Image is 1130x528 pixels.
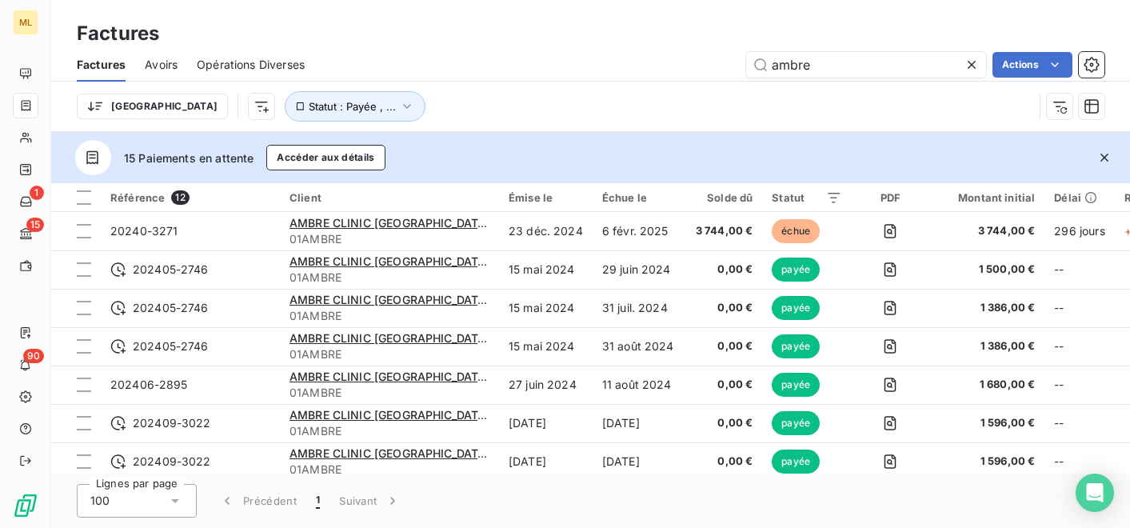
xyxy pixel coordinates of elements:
span: AMBRE CLINIC [GEOGRAPHIC_DATA] [289,408,490,422]
span: 90 [23,349,44,363]
span: 0,00 € [696,300,753,316]
td: 11 août 2024 [593,366,686,404]
td: 23 déc. 2024 [499,212,593,250]
span: 3 744,00 € [696,223,753,239]
span: 1 680,00 € [939,377,1035,393]
span: 202405-2746 [133,338,209,354]
td: [DATE] [593,404,686,442]
span: 01AMBRE [289,385,489,401]
span: 01AMBRE [289,270,489,286]
span: Avoirs [145,57,178,73]
span: 3 744,00 € [939,223,1035,239]
span: 0,00 € [696,377,753,393]
div: Client [289,191,489,204]
button: Suivant [329,484,410,518]
img: Logo LeanPay [13,493,38,518]
span: 0,00 € [696,454,753,470]
span: Statut : Payée , ... [309,100,396,113]
span: 1 386,00 € [939,300,1035,316]
span: AMBRE CLINIC [GEOGRAPHIC_DATA] [289,446,490,460]
span: 0,00 € [696,338,753,354]
div: PDF [861,191,920,204]
td: 27 juin 2024 [499,366,593,404]
button: 1 [306,484,329,518]
span: 12 [171,190,189,205]
span: payée [772,411,820,435]
span: 202406-2895 [110,378,188,391]
td: -- [1044,442,1114,481]
span: 1 500,00 € [939,262,1035,278]
span: 202405-2746 [133,262,209,278]
span: 15 [26,218,44,232]
button: Actions [992,52,1072,78]
span: payée [772,258,820,282]
div: ML [13,10,38,35]
span: AMBRE CLINIC [GEOGRAPHIC_DATA] [289,331,490,345]
span: AMBRE CLINIC [GEOGRAPHIC_DATA] [289,370,490,383]
span: 1 386,00 € [939,338,1035,354]
span: Factures [77,57,126,73]
h3: Factures [77,19,159,48]
span: 202405-2746 [133,300,209,316]
span: 202409-3022 [133,415,211,431]
span: 01AMBRE [289,346,489,362]
span: 0,00 € [696,415,753,431]
span: 01AMBRE [289,423,489,439]
span: Référence [110,191,165,204]
button: [GEOGRAPHIC_DATA] [77,94,228,119]
span: 100 [90,493,110,509]
span: 20240-3271 [110,224,178,238]
td: -- [1044,250,1114,289]
span: 202409-3022 [133,454,211,470]
button: Accéder aux détails [266,145,385,170]
span: échue [772,219,820,243]
span: AMBRE CLINIC [GEOGRAPHIC_DATA] [289,293,490,306]
td: [DATE] [499,404,593,442]
td: 31 juil. 2024 [593,289,686,327]
td: -- [1044,404,1114,442]
span: payée [772,296,820,320]
span: 01AMBRE [289,308,489,324]
button: Statut : Payée , ... [285,91,425,122]
div: Statut [772,191,841,204]
div: Montant initial [939,191,1035,204]
span: 1 [316,493,320,509]
td: 15 mai 2024 [499,289,593,327]
span: payée [772,334,820,358]
div: Échue le [602,191,677,204]
span: 01AMBRE [289,462,489,478]
span: Opérations Diverses [197,57,305,73]
span: 1 596,00 € [939,415,1035,431]
div: Open Intercom Messenger [1076,474,1114,512]
td: 15 mai 2024 [499,327,593,366]
span: payée [772,450,820,474]
button: Précédent [210,484,306,518]
div: Délai [1054,191,1104,204]
span: AMBRE CLINIC [GEOGRAPHIC_DATA] [289,216,490,230]
span: AMBRE CLINIC [GEOGRAPHIC_DATA] [289,254,490,268]
div: Émise le [509,191,583,204]
span: 15 Paiements en attente [124,150,254,166]
td: 31 août 2024 [593,327,686,366]
span: 1 596,00 € [939,454,1035,470]
span: 0,00 € [696,262,753,278]
span: 1 [30,186,44,200]
td: 29 juin 2024 [593,250,686,289]
td: -- [1044,289,1114,327]
span: 01AMBRE [289,231,489,247]
td: -- [1044,366,1114,404]
div: Solde dû [696,191,753,204]
td: [DATE] [593,442,686,481]
td: -- [1044,327,1114,366]
td: 296 jours [1044,212,1114,250]
span: payée [772,373,820,397]
input: Rechercher [746,52,986,78]
td: 6 févr. 2025 [593,212,686,250]
td: 15 mai 2024 [499,250,593,289]
td: [DATE] [499,442,593,481]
